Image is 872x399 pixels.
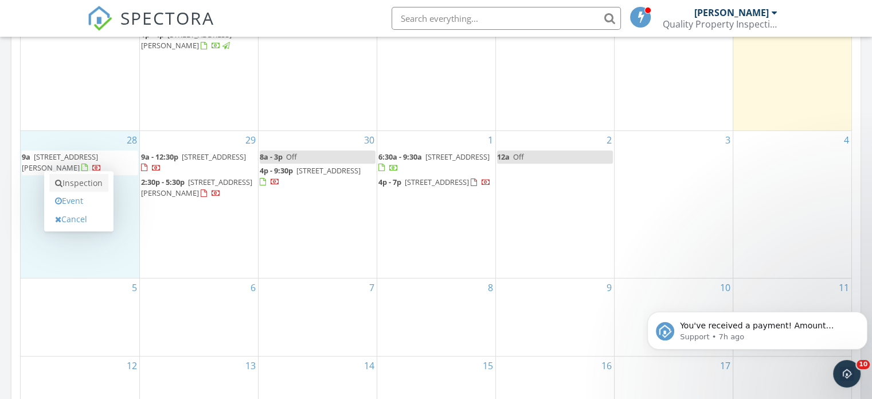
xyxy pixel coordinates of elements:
td: Go to October 8, 2025 [377,278,495,356]
span: 2:30p - 5:30p [141,177,185,187]
img: The Best Home Inspection Software - Spectora [87,6,112,31]
td: Go to September 29, 2025 [139,130,258,278]
span: 12a [497,152,510,162]
td: Go to September 28, 2025 [21,130,139,278]
div: Quality Property Inspections LLC [663,18,777,30]
a: Go to October 2, 2025 [604,131,614,149]
a: Go to September 28, 2025 [124,131,139,149]
span: 9a - 12:30p [141,152,178,162]
a: 9a - 12:30p [STREET_ADDRESS] [141,150,257,175]
a: Go to October 4, 2025 [842,131,851,149]
span: 10 [857,360,870,369]
a: 4p - 9:30p [STREET_ADDRESS] [260,164,376,189]
a: Go to October 1, 2025 [486,131,495,149]
td: Go to October 6, 2025 [139,278,258,356]
span: [STREET_ADDRESS][PERSON_NAME] [22,152,98,173]
a: Go to October 9, 2025 [604,278,614,297]
span: 8a - 3p [260,152,283,162]
span: You've received a payment! Amount $350.00 Fee $0.00 Net $350.00 Transaction # pi_3SBviqK7snlDGpRF... [37,33,205,157]
a: Go to September 30, 2025 [362,131,377,149]
a: 4p - 7p [STREET_ADDRESS] [378,177,491,187]
p: Message from Support, sent 7h ago [37,44,210,55]
span: Off [513,152,524,162]
a: 9a [STREET_ADDRESS][PERSON_NAME] [22,152,101,173]
a: 2:30p - 5:30p [STREET_ADDRESS][PERSON_NAME] [141,177,252,198]
iframe: Intercom notifications message [643,288,872,368]
a: 6:30a - 9:30a [STREET_ADDRESS] [378,152,490,173]
a: 9a [STREET_ADDRESS][PERSON_NAME] [22,150,138,175]
span: Off [286,152,297,162]
a: SPECTORA [87,16,214,40]
td: Go to October 1, 2025 [377,130,495,278]
a: Go to October 12, 2025 [124,357,139,375]
a: 4p - 9:30p [STREET_ADDRESS] [260,165,361,187]
a: 1p - 4p [STREET_ADDRESS][PERSON_NAME] [141,29,232,51]
td: Go to October 2, 2025 [495,130,614,278]
a: Go to October 15, 2025 [480,357,495,375]
span: [STREET_ADDRESS][PERSON_NAME] [141,177,252,198]
td: Go to October 4, 2025 [733,130,851,278]
span: [STREET_ADDRESS] [296,165,361,176]
a: Go to October 8, 2025 [486,278,495,297]
span: [STREET_ADDRESS] [405,177,469,187]
a: Go to October 10, 2025 [718,278,733,297]
a: Go to October 16, 2025 [599,357,614,375]
td: Go to October 5, 2025 [21,278,139,356]
td: Go to September 30, 2025 [258,130,377,278]
a: 2:30p - 5:30p [STREET_ADDRESS][PERSON_NAME] [141,176,257,200]
a: Event [49,192,108,210]
a: 9a - 12:30p [STREET_ADDRESS] [141,152,246,173]
span: 4p - 7p [378,177,401,187]
a: Cancel [49,210,108,228]
a: Go to October 13, 2025 [243,357,258,375]
td: Go to October 3, 2025 [614,130,733,278]
td: Go to October 10, 2025 [614,278,733,356]
td: Go to October 7, 2025 [258,278,377,356]
td: Go to October 11, 2025 [733,278,851,356]
td: Go to October 9, 2025 [495,278,614,356]
a: Go to October 6, 2025 [248,278,258,297]
a: Inspection [49,174,108,192]
span: 6:30a - 9:30a [378,152,422,162]
a: 6:30a - 9:30a [STREET_ADDRESS] [378,150,494,175]
span: 4p - 9:30p [260,165,293,176]
a: Go to October 14, 2025 [362,357,377,375]
a: Go to October 5, 2025 [130,278,139,297]
span: [STREET_ADDRESS] [182,152,246,162]
a: Go to September 29, 2025 [243,131,258,149]
span: [STREET_ADDRESS] [425,152,490,162]
input: Search everything... [392,7,621,30]
span: SPECTORA [120,6,214,30]
a: Go to October 11, 2025 [836,278,851,297]
a: Go to October 7, 2025 [367,278,377,297]
div: [PERSON_NAME] [694,7,769,18]
a: Go to October 3, 2025 [723,131,733,149]
span: 9a [22,152,30,162]
a: 4p - 7p [STREET_ADDRESS] [378,176,494,189]
iframe: Intercom live chat [833,360,861,388]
